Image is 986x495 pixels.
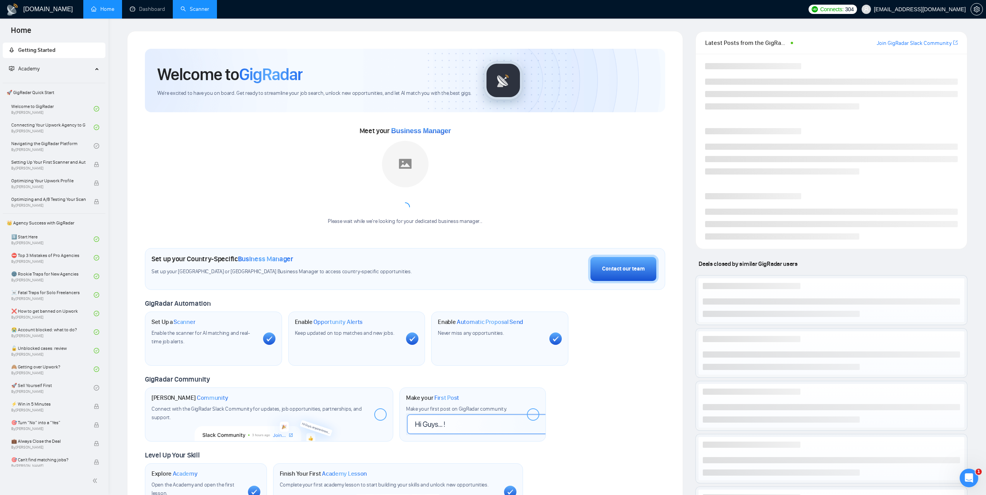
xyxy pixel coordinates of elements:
span: 👑 Agency Success with GigRadar [3,215,105,231]
h1: Set up your Country-Specific [151,255,293,263]
span: By [PERSON_NAME] [11,445,86,450]
span: check-circle [94,143,99,149]
a: 🌚 Rookie Traps for New AgenciesBy[PERSON_NAME] [11,268,94,285]
span: 🎯 Turn “No” into a “Yes” [11,419,86,426]
span: check-circle [94,106,99,111]
span: Meet your [360,127,451,135]
span: check-circle [94,385,99,391]
span: Academy Lesson [322,470,367,478]
span: check-circle [94,311,99,316]
span: loading [399,201,410,212]
span: export [953,39,958,46]
span: lock [94,404,99,409]
span: lock [94,162,99,167]
a: Connecting Your Upwork Agency to GigRadarBy[PERSON_NAME] [11,119,94,136]
a: setting [971,6,983,12]
span: We're excited to have you on board. Get ready to streamline your job search, unlock new opportuni... [157,90,471,97]
span: Optimizing Your Upwork Profile [11,177,86,185]
a: Join GigRadar Slack Community [877,39,952,48]
span: check-circle [94,292,99,298]
span: By [PERSON_NAME] [11,408,86,413]
img: upwork-logo.png [812,6,818,12]
span: lock [94,459,99,465]
a: searchScanner [181,6,209,12]
span: setting [971,6,983,12]
h1: Finish Your First [280,470,367,478]
span: Academy [18,65,40,72]
span: By [PERSON_NAME] [11,203,86,208]
img: logo [6,3,19,16]
span: Optimizing and A/B Testing Your Scanner for Better Results [11,195,86,203]
h1: Set Up a [151,318,195,326]
span: check-circle [94,255,99,260]
span: GigRadar Community [145,375,210,384]
span: check-circle [94,329,99,335]
a: 😭 Account blocked: what to do?By[PERSON_NAME] [11,324,94,341]
span: Enable the scanner for AI matching and real-time job alerts. [151,330,250,345]
span: 💼 Always Close the Deal [11,437,86,445]
span: Business Manager [391,127,451,135]
a: dashboardDashboard [130,6,165,12]
span: Setting Up Your First Scanner and Auto-Bidder [11,158,86,166]
span: check-circle [94,367,99,372]
span: Home [5,25,38,41]
span: Connect with the GigRadar Slack Community for updates, job opportunities, partnerships, and support. [151,406,362,421]
span: rocket [9,47,14,53]
span: Never miss any opportunities. [438,330,504,336]
span: check-circle [94,125,99,130]
span: By [PERSON_NAME] [11,185,86,189]
span: 🚀 GigRadar Quick Start [3,85,105,100]
span: lock [94,441,99,446]
a: 🙈 Getting over Upwork?By[PERSON_NAME] [11,361,94,378]
span: By [PERSON_NAME] [11,166,86,171]
a: Navigating the GigRadar PlatformBy[PERSON_NAME] [11,137,94,154]
span: check-circle [94,236,99,242]
h1: Enable [295,318,363,326]
span: fund-projection-screen [9,66,14,71]
h1: Enable [438,318,523,326]
span: Keep updated on top matches and new jobs. [295,330,394,336]
span: Automatic Proposal Send [457,318,523,326]
a: ⛔ Top 3 Mistakes of Pro AgenciesBy[PERSON_NAME] [11,249,94,266]
img: placeholder.png [382,141,428,187]
iframe: Intercom live chat [960,469,978,487]
span: GigRadar Automation [145,299,210,308]
span: Getting Started [18,47,55,53]
span: Academy [9,65,40,72]
a: 🚀 Sell Yourself FirstBy[PERSON_NAME] [11,379,94,396]
span: Deals closed by similar GigRadar users [695,257,800,271]
span: double-left [92,477,100,485]
span: lock [94,199,99,204]
h1: Make your [406,394,459,402]
li: Getting Started [3,43,105,58]
img: gigradar-logo.png [484,61,523,100]
span: First Post [434,394,459,402]
span: Set up your [GEOGRAPHIC_DATA] or [GEOGRAPHIC_DATA] Business Manager to access country-specific op... [151,268,456,276]
button: Contact our team [588,255,659,283]
button: setting [971,3,983,15]
span: GigRadar [239,64,303,85]
span: 1 [976,469,982,475]
span: By [PERSON_NAME] [11,426,86,431]
span: Level Up Your Skill [145,451,200,459]
span: Complete your first academy lesson to start building your skills and unlock new opportunities. [280,481,489,488]
span: Community [197,394,228,402]
span: 304 [845,5,854,14]
span: Latest Posts from the GigRadar Community [705,38,788,48]
span: Scanner [174,318,195,326]
div: Please wait while we're looking for your dedicated business manager... [323,218,487,225]
a: ☠️ Fatal Traps for Solo FreelancersBy[PERSON_NAME] [11,286,94,303]
a: 1️⃣ Start HereBy[PERSON_NAME] [11,231,94,248]
h1: Explore [151,470,198,478]
span: Business Manager [238,255,293,263]
a: Welcome to GigRadarBy[PERSON_NAME] [11,100,94,117]
span: Connects: [820,5,843,14]
span: user [864,7,869,12]
div: Contact our team [602,265,645,273]
span: 🎯 Can't find matching jobs? [11,456,86,464]
span: Opportunity Alerts [313,318,363,326]
a: 🔓 Unblocked cases: reviewBy[PERSON_NAME] [11,342,94,359]
a: homeHome [91,6,114,12]
span: By [PERSON_NAME] [11,464,86,468]
span: Academy [173,470,198,478]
